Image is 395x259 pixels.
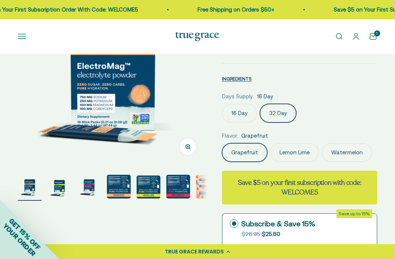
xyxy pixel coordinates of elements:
[7,217,42,251] span: GET 15% OFF
[196,175,220,199] img: Magnesium for heart health and stress support* Chloride to support pH balance and oxygen flow* So...
[238,178,362,196] strong: Save $5 on your first subscription with code: WELCOME5
[137,176,160,201] button: Go to item 5
[165,248,224,256] div: TRUE GRACE REWARDS
[374,30,380,36] cart-count: 1
[196,175,220,201] button: Go to item 7
[107,175,131,199] img: 750 mg sodium for fluid balance and cellular communication.* 250 mg potassium supports blood pres...
[18,175,42,199] img: ElectroMag™
[257,92,273,101] span: 16 Day
[77,175,101,199] img: ElectroMag™
[166,175,190,199] img: ElectroMag™
[191,6,268,13] a: Free Shipping on Orders $50+
[18,175,42,201] button: Go to item 1
[222,92,254,101] legend: Days Supply:
[166,175,190,201] button: Go to item 6
[222,74,252,83] button: INGREDIENTS
[48,175,71,201] button: Go to item 2
[107,175,131,201] button: Go to item 4
[222,76,252,82] span: INGREDIENTS
[48,175,71,199] img: ElectroMag™
[222,131,238,140] legend: Flavor:
[1,222,37,258] span: YOUR ORDER
[77,175,101,201] button: Go to item 3
[241,131,268,140] span: Grapefruit
[137,176,160,199] img: ElectroMag™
